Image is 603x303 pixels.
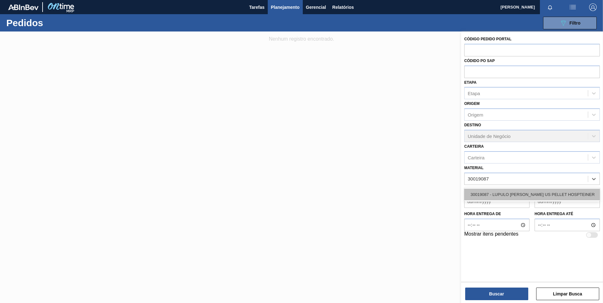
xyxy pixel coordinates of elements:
img: userActions [569,3,577,11]
label: Carteira [464,144,484,149]
input: dd/mm/yyyy [464,195,530,208]
span: Tarefas [249,3,265,11]
label: Mostrar itens pendentes [464,231,518,239]
label: Código Pedido Portal [464,37,512,41]
button: Notificações [540,3,560,12]
button: Filtro [543,17,597,29]
div: Etapa [468,91,480,96]
div: Origem [468,112,483,117]
span: Planejamento [271,3,300,11]
span: Gerencial [306,3,326,11]
label: Material [464,166,483,170]
label: Destino [464,123,481,127]
label: Etapa [464,80,477,85]
label: Códido PO SAP [464,59,495,63]
span: Filtro [570,20,581,26]
h1: Pedidos [6,19,101,26]
img: Logout [589,3,597,11]
div: 30019087 - LUPULO [PERSON_NAME] US PELLET HOSPTEINER [464,189,600,200]
label: Hora entrega até [535,209,600,219]
div: Carteira [468,155,484,160]
img: TNhmsLtSVTkK8tSr43FrP2fwEKptu5GPRR3wAAAABJRU5ErkJggg== [8,4,38,10]
input: dd/mm/yyyy [535,195,600,208]
label: Hora entrega de [464,209,530,219]
span: Relatórios [332,3,354,11]
label: Origem [464,101,480,106]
